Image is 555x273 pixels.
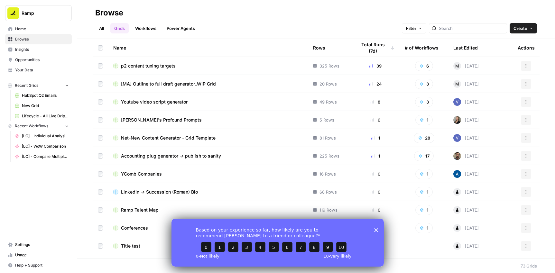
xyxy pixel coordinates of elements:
[15,47,69,52] span: Insights
[453,170,461,178] img: dqsvlewl7bul9rhfxezqynloagny
[22,133,69,139] span: [LC] - Individual Analysis Per Week
[319,99,337,105] span: 49 Rows
[453,152,479,160] div: [DATE]
[12,131,72,141] a: [LC] - Individual Analysis Per Week
[415,61,433,71] button: 6
[5,34,72,44] a: Browse
[5,5,72,21] button: Workspace: Ramp
[453,62,479,70] div: [DATE]
[22,93,69,98] span: HubSpot Q2 Emails
[15,242,69,248] span: Settings
[453,170,479,178] div: [DATE]
[406,25,416,32] span: Filter
[415,187,433,197] button: 1
[453,98,479,106] div: [DATE]
[121,99,188,105] span: Youtube video script generator
[356,81,394,87] div: 24
[121,117,202,123] span: [PERSON_NAME]'s Profound Prompts
[453,98,461,106] img: 2tijbeq1l253n59yk5qyo2htxvbk
[121,189,198,195] span: Linkedin → Succession (Roman) Bio
[171,219,384,267] iframe: Survey from AirOps
[415,115,433,125] button: 1
[15,26,69,32] span: Home
[121,135,216,141] span: Net-New Content Generator - Grid Template
[510,23,537,33] button: Create
[113,99,303,105] a: Youtube video script generator
[319,117,334,123] span: 5 Rows
[113,117,303,123] a: [PERSON_NAME]'s Profound Prompts
[113,171,303,177] a: YComb Companies
[455,81,459,87] span: M
[121,171,162,177] span: YComb Companies
[402,23,426,33] button: Filter
[319,189,337,195] span: 68 Rows
[113,63,303,69] a: p2 content tuning targets
[319,153,339,159] span: 225 Rows
[319,171,336,177] span: 16 Rows
[5,24,72,34] a: Home
[113,135,303,141] a: Net-New Content Generator - Grid Template
[521,263,537,269] div: 73 Grids
[22,10,60,16] span: Ramp
[163,23,199,33] a: Power Agents
[356,117,394,123] div: 6
[110,23,129,33] a: Grids
[113,81,303,87] a: [MA] Outline to full draft generator_WIP Grid
[15,123,48,129] span: Recent Workflows
[439,25,504,32] input: Search
[121,207,159,213] span: Ramp Talent Map
[453,224,479,232] div: [DATE]
[415,223,433,233] button: 1
[453,116,479,124] div: [DATE]
[356,153,394,159] div: 1
[415,205,433,215] button: 1
[453,80,479,88] div: [DATE]
[356,189,394,195] div: 0
[414,133,434,143] button: 28
[121,63,176,69] span: p2 content tuning targets
[319,207,338,213] span: 119 Rows
[15,83,38,88] span: Recent Grids
[5,65,72,75] a: Your Data
[22,154,69,159] span: [LC] - Compare Multiple Weeks
[415,169,433,179] button: 1
[113,189,303,195] a: Linkedin → Succession (Roman) Bio
[5,44,72,55] a: Insights
[415,97,433,107] button: 3
[95,8,123,18] div: Browse
[12,111,72,121] a: Lifecycle - All Live Drip Data
[319,135,336,141] span: 81 Rows
[22,143,69,149] span: [LC] - WoW Comparison
[319,63,339,69] span: 325 Rows
[518,39,535,57] div: Actions
[12,151,72,162] a: [LC] - Compare Multiple Weeks
[5,250,72,260] a: Usage
[356,207,394,213] div: 0
[121,243,140,249] span: Title test
[121,225,148,231] span: Conferences
[319,81,337,87] span: 20 Rows
[7,7,19,19] img: Ramp Logo
[414,151,434,161] button: 17
[12,90,72,101] a: HubSpot Q2 Emails
[453,39,478,57] div: Last Edited
[131,23,160,33] a: Workflows
[415,79,433,89] button: 3
[453,134,461,142] img: 2tijbeq1l253n59yk5qyo2htxvbk
[15,262,69,268] span: Help + Support
[405,39,439,57] div: # of Workflows
[15,36,69,42] span: Browse
[5,121,72,131] button: Recent Workflows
